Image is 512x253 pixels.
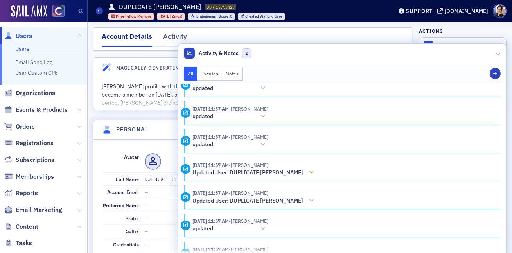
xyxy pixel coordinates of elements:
a: View Homepage [47,5,65,18]
span: Sheila Duggan [229,134,268,140]
dd: DUPLICATE [PERSON_NAME] [145,173,249,185]
span: Preferred Name [103,202,139,208]
span: — [145,215,149,221]
span: Sheila Duggan [229,218,268,224]
span: — [145,228,149,234]
h5: Updated User: DUPLICATE [PERSON_NAME] [192,169,303,176]
span: Organizations [16,89,55,97]
span: Full Name [116,176,139,182]
span: Engagement Score : [196,14,230,19]
img: SailAMX [52,5,65,17]
span: Users [16,32,32,40]
span: Credentials [113,241,139,248]
span: Registrations [16,139,54,147]
h4: Actions [419,27,443,34]
div: End User [245,14,282,19]
div: Update [181,221,190,230]
span: Content [16,222,38,231]
span: Events & Products [16,106,68,114]
a: Events & Products [4,106,68,114]
button: Impersonate [437,42,469,49]
time: 8/11/2025 11:57 AM [192,134,229,140]
span: Reports [16,189,38,197]
span: [DATE] [160,14,171,19]
div: Engagement Score: 0 [188,13,235,20]
span: Prior [116,14,125,19]
button: All [184,67,197,81]
button: Notes [222,67,243,81]
span: Fellow Member [125,14,151,19]
button: updated [192,140,268,149]
a: Email Marketing [4,206,62,214]
div: Prior: Prior: Fellow Member [108,13,154,20]
a: Subscriptions [4,156,54,164]
span: Tasks [16,239,32,248]
h5: Updated User: DUPLICATE [PERSON_NAME] [192,197,303,205]
time: 8/11/2025 11:57 AM [192,106,229,112]
div: Update [181,108,190,118]
div: Activity [163,31,187,46]
time: 8/11/2025 11:57 AM [192,190,229,196]
a: Memberships [4,172,54,181]
h5: updated [192,113,213,120]
span: Sheila Duggan [229,190,268,196]
span: — [145,189,149,195]
span: — [145,202,149,208]
span: Avatar [124,154,139,160]
span: Sheila Duggan [229,246,268,252]
div: Update [181,136,190,146]
div: Activity [181,192,190,202]
span: Account Email [108,189,139,195]
div: Activity [181,164,190,174]
time: 8/11/2025 11:57 AM [192,162,229,168]
div: [DOMAIN_NAME] [444,7,488,14]
button: [DOMAIN_NAME] [437,8,491,14]
a: Tasks [4,239,32,248]
button: updated [192,84,268,92]
button: updated [192,112,268,120]
div: 0 [196,14,233,19]
h5: updated [192,141,213,148]
h1: DUPLICATE [PERSON_NAME] [119,3,201,11]
button: Updated User: DUPLICATE [PERSON_NAME] [192,169,317,177]
a: Users [4,32,32,40]
span: Created Via : [245,14,267,19]
span: Orders [16,122,35,131]
a: Reports [4,189,38,197]
span: Suffix [126,228,139,234]
div: (2mos) [160,14,182,19]
div: Created Via: End User [238,13,285,20]
button: Updates [197,67,223,81]
div: Update [181,80,190,90]
h5: updated [192,85,213,92]
span: Activity & Notes [199,49,239,57]
button: updated [192,225,268,233]
div: 2025-05-15 00:00:00 [157,13,185,20]
a: Organizations [4,89,55,97]
h4: Personal [116,126,148,134]
a: Email Send Log [15,59,52,66]
a: Orders [4,122,35,131]
div: Support [406,7,433,14]
span: Prefix [126,215,139,221]
span: Subscriptions [16,156,54,164]
h5: updated [192,225,213,232]
span: Profile [493,4,507,18]
img: SailAMX [11,5,47,18]
span: Email Marketing [16,206,62,214]
span: USR-13793429 [207,4,235,10]
button: Updated User: DUPLICATE [PERSON_NAME] [192,197,317,205]
a: Prior Fellow Member [111,14,152,19]
a: Content [4,222,38,231]
time: 8/11/2025 11:57 AM [192,218,229,224]
span: — [145,241,149,248]
span: Sheila Duggan [229,106,268,112]
a: Registrations [4,139,54,147]
a: User Custom CPE [15,69,58,76]
div: Account Details [102,31,152,47]
span: Memberships [16,172,54,181]
span: 2 [242,48,252,58]
span: Sheila Duggan [229,162,268,168]
h4: Magically Generating SailAMX AI Insights [116,64,246,71]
